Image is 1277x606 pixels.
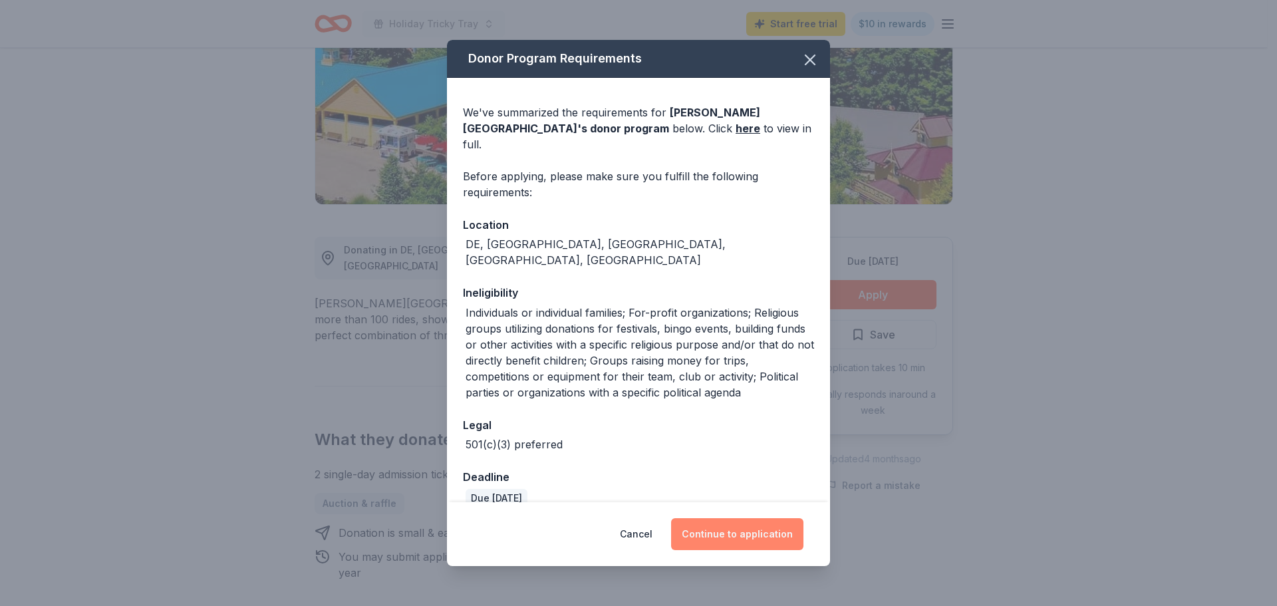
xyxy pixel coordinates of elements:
[466,489,527,508] div: Due [DATE]
[463,416,814,434] div: Legal
[466,236,814,268] div: DE, [GEOGRAPHIC_DATA], [GEOGRAPHIC_DATA], [GEOGRAPHIC_DATA], [GEOGRAPHIC_DATA]
[671,518,803,550] button: Continue to application
[463,168,814,200] div: Before applying, please make sure you fulfill the following requirements:
[463,104,814,152] div: We've summarized the requirements for below. Click to view in full.
[466,436,563,452] div: 501(c)(3) preferred
[620,518,652,550] button: Cancel
[447,40,830,78] div: Donor Program Requirements
[463,468,814,486] div: Deadline
[736,120,760,136] a: here
[466,305,814,400] div: Individuals or individual families; For-profit organizations; Religious groups utilizing donation...
[463,284,814,301] div: Ineligibility
[463,216,814,233] div: Location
